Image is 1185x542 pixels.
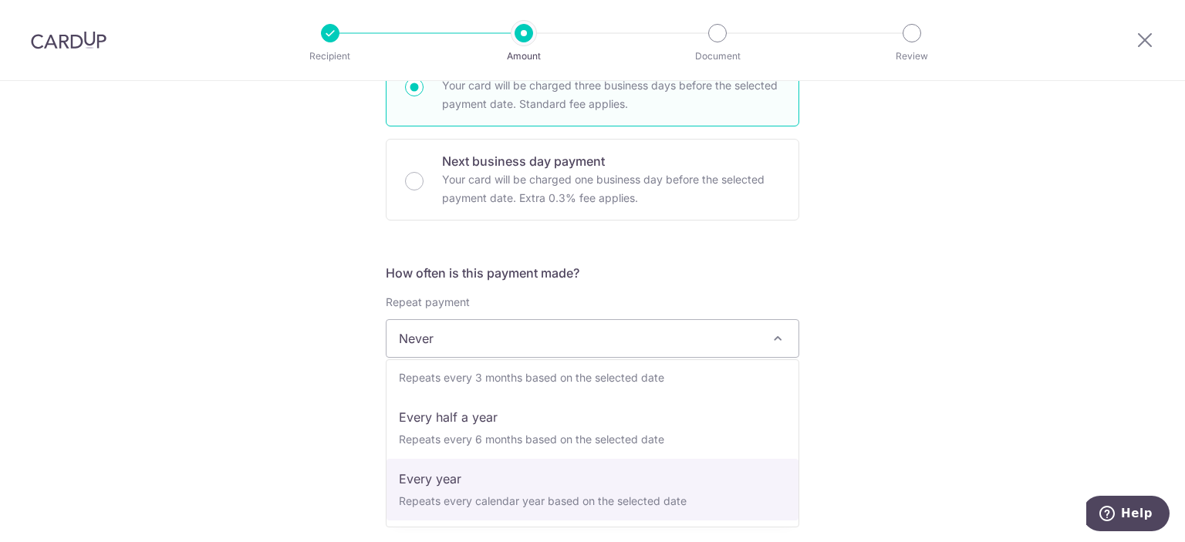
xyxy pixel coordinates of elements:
small: Repeats every calendar year based on the selected date [399,494,687,507]
iframe: Opens a widget where you can find more information [1086,496,1170,534]
p: Document [660,49,775,64]
p: Review [855,49,969,64]
p: Your card will be charged one business day before the selected payment date. Extra 0.3% fee applies. [442,170,780,207]
h5: How often is this payment made? [386,264,799,282]
img: CardUp [31,31,106,49]
small: Repeats every 6 months based on the selected date [399,433,664,446]
span: Never [387,320,798,357]
small: Repeats every 3 months based on the selected date [399,371,664,384]
p: Recipient [273,49,387,64]
p: Every half a year [399,408,786,426]
p: Amount [467,49,581,64]
label: Repeat payment [386,295,470,310]
p: Next business day payment [442,152,780,170]
p: Your card will be charged three business days before the selected payment date. Standard fee appl... [442,76,780,113]
span: Never [386,319,799,358]
p: Every year [399,470,786,488]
